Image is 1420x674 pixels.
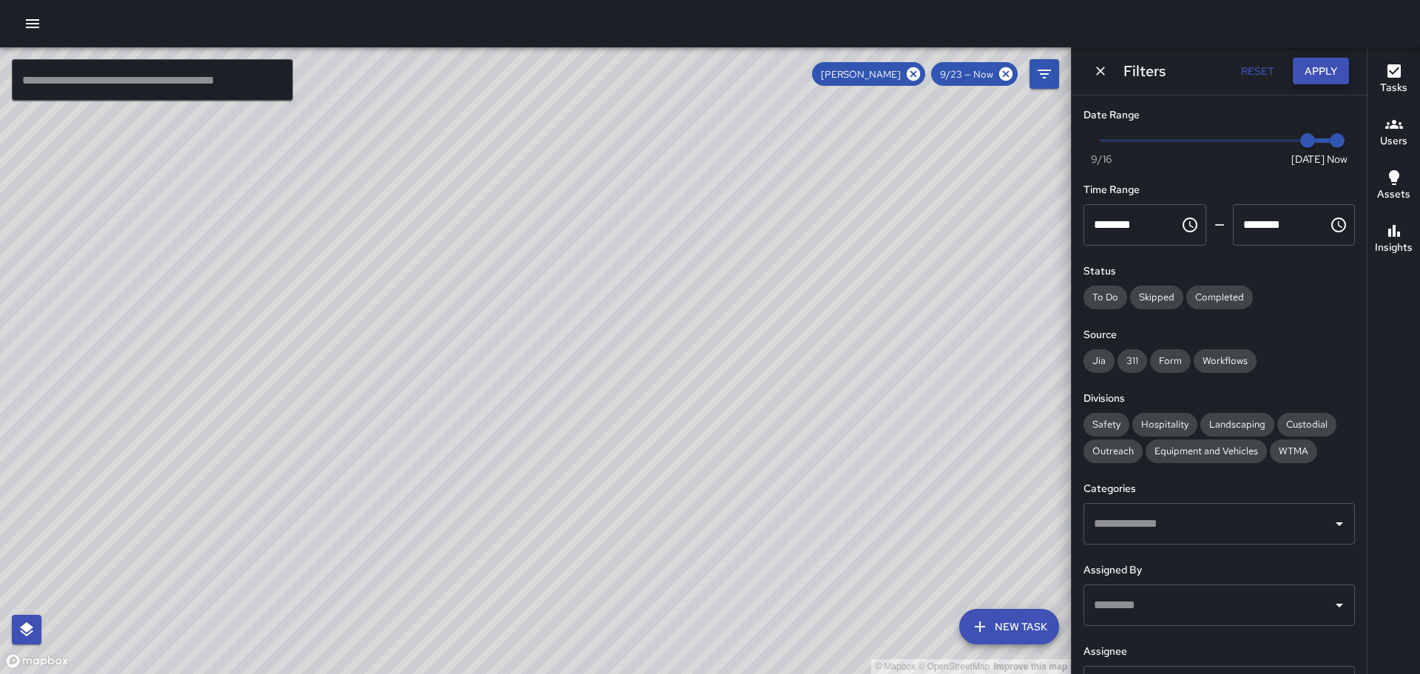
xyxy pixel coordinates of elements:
div: Safety [1083,413,1129,437]
button: Open [1329,595,1350,616]
div: Landscaping [1200,413,1274,437]
span: Completed [1186,291,1253,303]
button: Tasks [1367,53,1420,107]
h6: Insights [1375,240,1413,256]
div: [PERSON_NAME] [812,62,925,86]
h6: Assets [1377,186,1410,203]
span: 9/23 — Now [931,68,1002,81]
button: Users [1367,107,1420,160]
div: Hospitality [1132,413,1197,437]
div: Outreach [1083,439,1143,463]
button: Filters [1029,59,1059,89]
span: WTMA [1270,445,1317,457]
button: Open [1329,513,1350,534]
div: WTMA [1270,439,1317,463]
h6: Status [1083,263,1355,280]
h6: Filters [1123,59,1166,83]
button: Assets [1367,160,1420,213]
span: Custodial [1277,418,1336,431]
span: [DATE] [1291,152,1325,166]
h6: Users [1380,133,1407,149]
div: Completed [1186,286,1253,309]
h6: Assignee [1083,644,1355,660]
h6: Tasks [1380,80,1407,96]
button: Reset [1234,58,1281,85]
span: Now [1327,152,1348,166]
div: To Do [1083,286,1127,309]
h6: Assigned By [1083,562,1355,579]
span: Equipment and Vehicles [1146,445,1267,457]
span: Form [1150,354,1191,367]
span: 9/16 [1091,152,1112,166]
h6: Date Range [1083,107,1355,124]
div: Jia [1083,349,1115,373]
span: Skipped [1130,291,1183,303]
h6: Source [1083,327,1355,343]
span: Landscaping [1200,418,1274,431]
span: Safety [1083,418,1129,431]
button: Apply [1293,58,1349,85]
h6: Categories [1083,481,1355,497]
h6: Divisions [1083,391,1355,407]
div: Form [1150,349,1191,373]
span: Hospitality [1132,418,1197,431]
span: Jia [1083,354,1115,367]
div: Workflows [1194,349,1257,373]
button: New Task [959,609,1059,644]
button: Choose time, selected time is 11:59 PM [1324,210,1353,240]
span: Workflows [1194,354,1257,367]
button: Dismiss [1089,60,1112,82]
div: Equipment and Vehicles [1146,439,1267,463]
button: Insights [1367,213,1420,266]
span: To Do [1083,291,1127,303]
button: Choose time, selected time is 12:00 AM [1175,210,1205,240]
div: 9/23 — Now [931,62,1018,86]
h6: Time Range [1083,182,1355,198]
div: Custodial [1277,413,1336,437]
span: Outreach [1083,445,1143,457]
div: Skipped [1130,286,1183,309]
div: 311 [1118,349,1147,373]
span: 311 [1118,354,1147,367]
span: [PERSON_NAME] [812,68,910,81]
